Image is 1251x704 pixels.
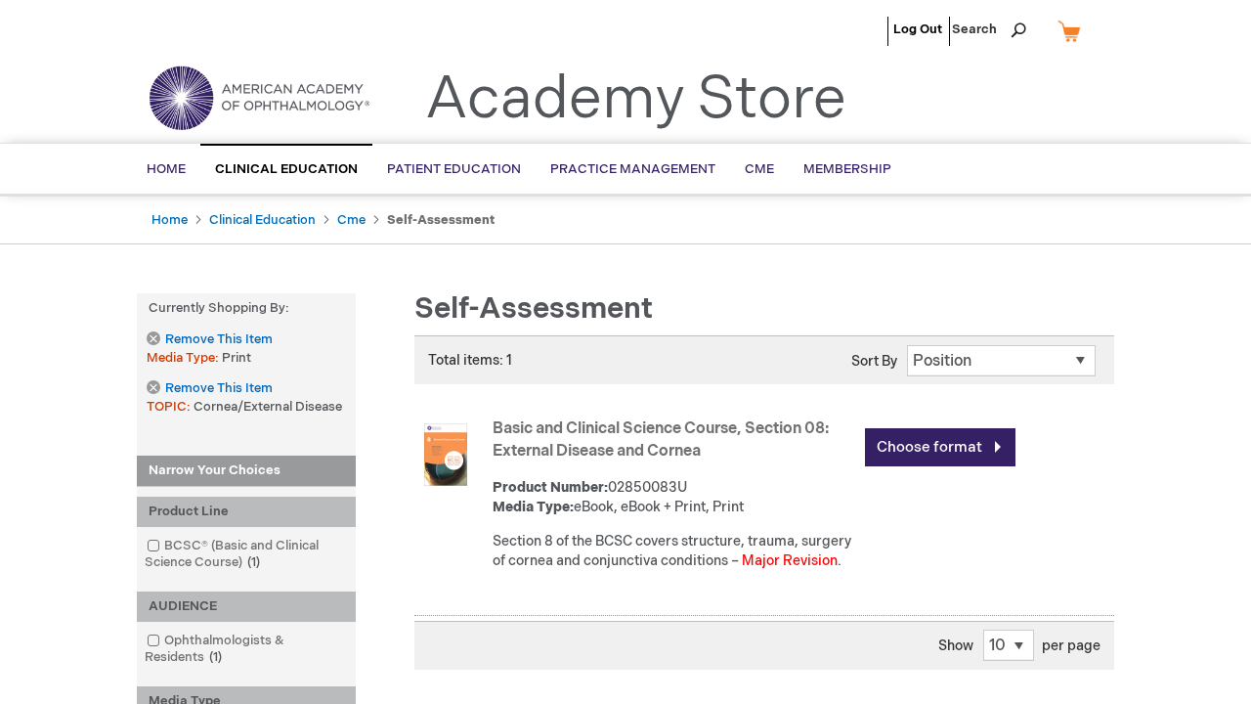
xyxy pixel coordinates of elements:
a: Log Out [893,22,942,37]
strong: Currently Shopping by: [137,293,356,324]
span: Media Type [147,350,222,366]
span: Self-Assessment [414,291,653,327]
a: Cme [337,212,366,228]
span: Membership [803,161,891,177]
div: Section 8 of the BCSC covers structure, trauma, surgery of cornea and conjunctiva conditions – . [493,532,855,571]
a: Membership [789,146,906,194]
a: Choose format [865,428,1015,466]
span: Show [938,638,973,654]
span: Remove This Item [165,330,273,349]
span: Patient Education [387,161,521,177]
strong: Self-Assessment [387,212,495,228]
a: Patient Education [372,146,536,194]
a: Basic and Clinical Science Course, Section 08: External Disease and Cornea [493,419,829,461]
span: Home [147,161,186,177]
a: Clinical Education [200,144,372,194]
span: Total items: 1 [428,352,512,369]
font: Major Revision [742,552,838,569]
span: Cornea/External Disease [194,399,342,415]
span: 1 [242,554,265,570]
span: Search [952,10,1026,49]
a: Remove This Item [147,331,272,348]
a: Practice Management [536,146,730,194]
a: Ophthalmologists & Residents1 [142,632,351,667]
span: Print [222,350,251,366]
label: Sort By [851,353,897,370]
strong: Narrow Your Choices [137,456,356,487]
a: BCSC® (Basic and Clinical Science Course)1 [142,537,351,572]
a: Clinical Education [209,212,316,228]
a: Home [151,212,188,228]
div: Product Line [137,497,356,527]
span: 1 [204,649,227,665]
div: AUDIENCE [137,592,356,622]
span: Remove This Item [165,379,273,398]
span: Practice Management [550,161,715,177]
img: Basic and Clinical Science Course, Section 08: External Disease and Cornea [414,423,477,486]
a: Remove This Item [147,380,272,397]
strong: Media Type: [493,499,574,515]
span: CME [745,161,774,177]
a: CME [730,146,789,194]
strong: Product Number: [493,479,608,496]
span: TOPIC [147,399,194,415]
span: per page [1042,638,1100,654]
span: Clinical Education [215,161,358,177]
div: 02850083U eBook, eBook + Print, Print [493,478,855,517]
a: Academy Store [425,65,846,135]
